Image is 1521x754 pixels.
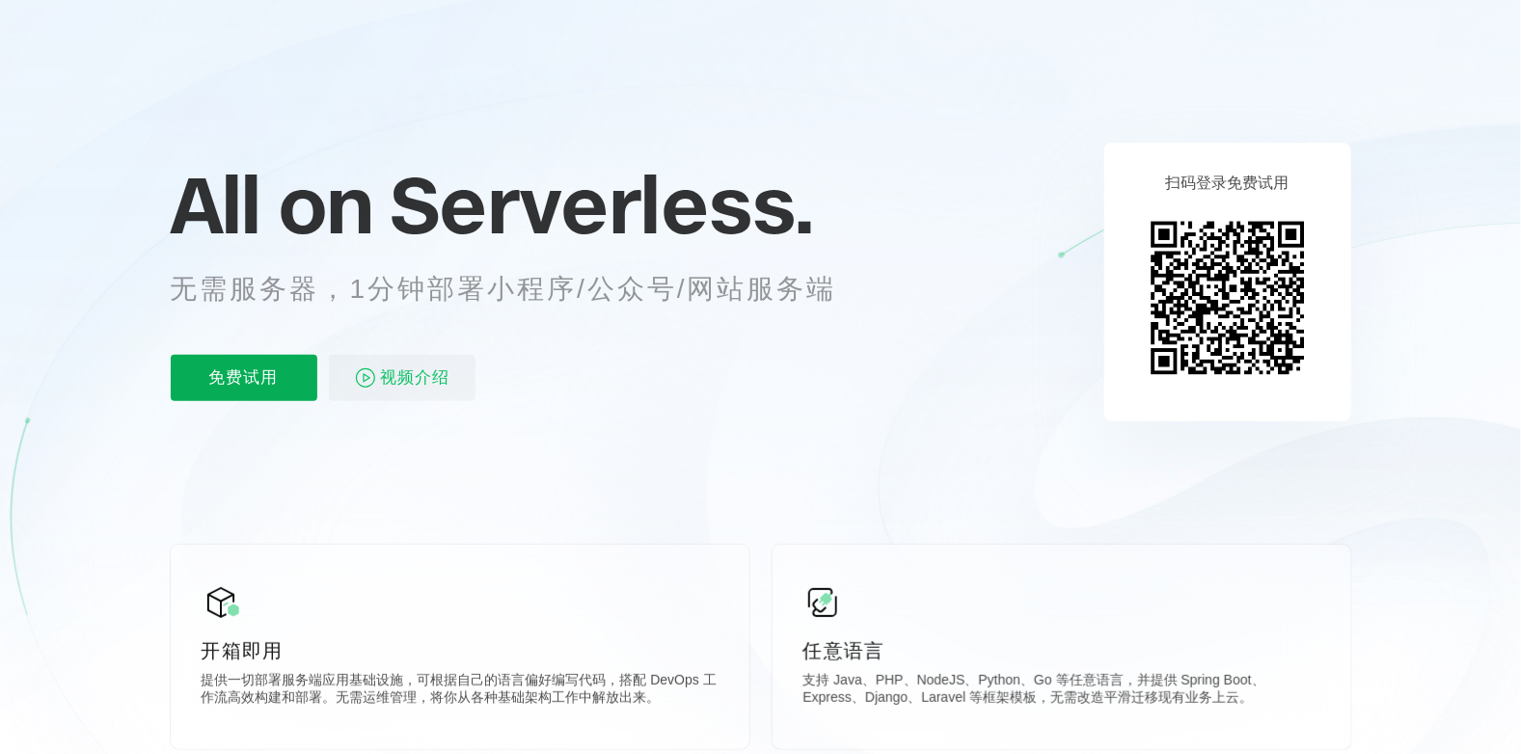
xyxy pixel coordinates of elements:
[354,366,377,390] img: video_play.svg
[803,672,1320,711] p: 支持 Java、PHP、NodeJS、Python、Go 等任意语言，并提供 Spring Boot、Express、Django、Laravel 等框架模板，无需改造平滑迁移现有业务上云。
[803,637,1320,664] p: 任意语言
[171,156,372,253] span: All on
[202,637,719,664] p: 开箱即用
[391,156,814,253] span: Serverless.
[171,355,317,401] p: 免费试用
[202,672,719,711] p: 提供一切部署服务端应用基础设施，可根据自己的语言偏好编写代码，搭配 DevOps 工作流高效构建和部署。无需运维管理，将你从各种基础架构工作中解放出来。
[171,270,873,309] p: 无需服务器，1分钟部署小程序/公众号/网站服务端
[381,355,450,401] span: 视频介绍
[1166,174,1290,194] p: 扫码登录免费试用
